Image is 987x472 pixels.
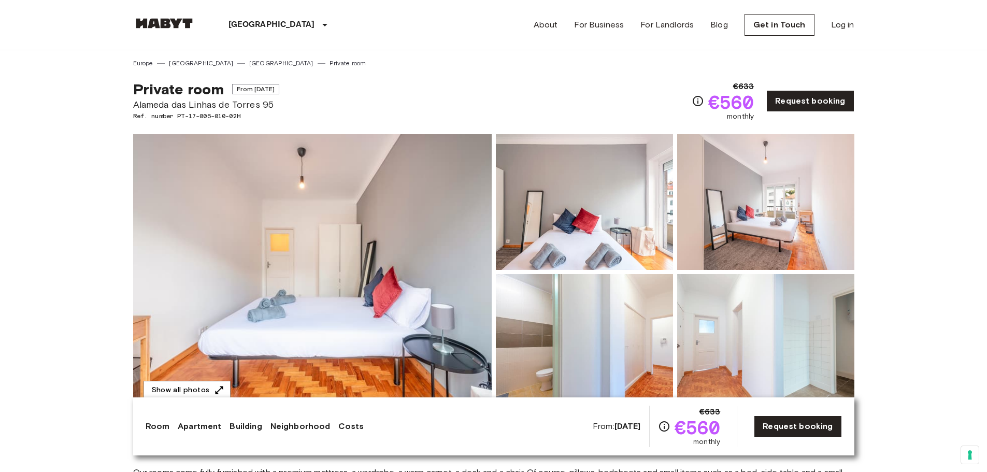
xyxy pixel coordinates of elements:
[614,421,641,431] b: [DATE]
[133,134,492,410] img: Marketing picture of unit PT-17-005-010-02H
[146,420,170,433] a: Room
[727,111,754,122] span: monthly
[228,19,315,31] p: [GEOGRAPHIC_DATA]
[249,59,313,68] a: [GEOGRAPHIC_DATA]
[534,19,558,31] a: About
[677,274,854,410] img: Picture of unit PT-17-005-010-02H
[745,14,814,36] a: Get in Touch
[693,437,720,447] span: monthly
[961,446,979,464] button: Your consent preferences for tracking technologies
[133,98,279,111] span: Alameda das Linhas de Torres 95
[133,80,224,98] span: Private room
[692,95,704,107] svg: Check cost overview for full price breakdown. Please note that discounts apply to new joiners onl...
[232,84,279,94] span: From [DATE]
[766,90,854,112] a: Request booking
[831,19,854,31] a: Log in
[677,134,854,270] img: Picture of unit PT-17-005-010-02H
[496,274,673,410] img: Picture of unit PT-17-005-010-02H
[330,59,366,68] a: Private room
[133,18,195,28] img: Habyt
[675,418,721,437] span: €560
[144,381,231,400] button: Show all photos
[640,19,694,31] a: For Landlords
[658,420,670,433] svg: Check cost overview for full price breakdown. Please note that discounts apply to new joiners onl...
[710,19,728,31] a: Blog
[133,111,279,121] span: Ref. number PT-17-005-010-02H
[699,406,721,418] span: €633
[593,421,641,432] span: From:
[178,420,221,433] a: Apartment
[496,134,673,270] img: Picture of unit PT-17-005-010-02H
[270,420,331,433] a: Neighborhood
[230,420,262,433] a: Building
[733,80,754,93] span: €633
[133,59,153,68] a: Europe
[338,420,364,433] a: Costs
[169,59,233,68] a: [GEOGRAPHIC_DATA]
[708,93,754,111] span: €560
[754,416,841,437] a: Request booking
[574,19,624,31] a: For Business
